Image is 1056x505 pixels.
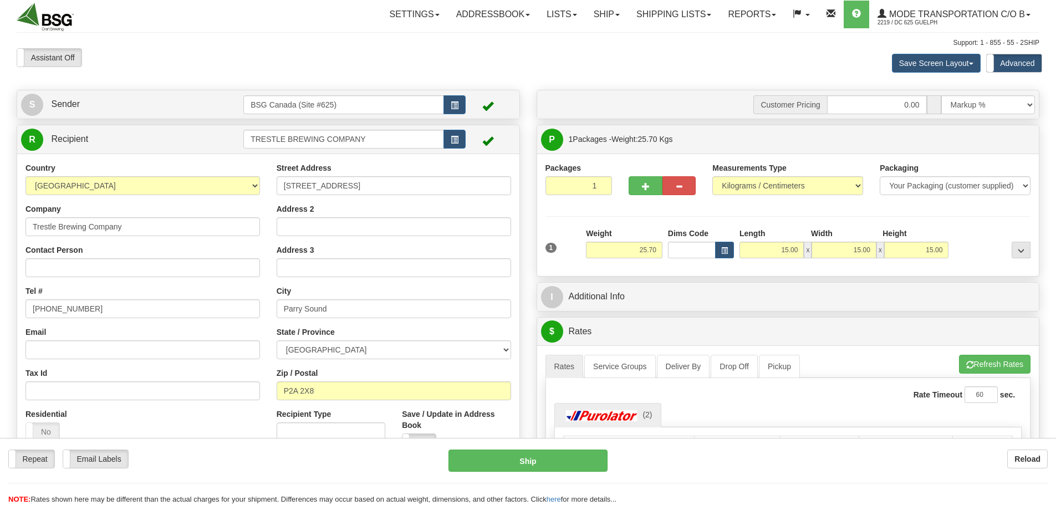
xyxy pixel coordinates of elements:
[277,176,511,195] input: Enter a location
[25,244,83,256] label: Contact Person
[668,228,708,239] label: Dims Code
[243,95,444,114] input: Sender Id
[1031,196,1055,309] iframe: chat widget
[569,135,573,144] span: 1
[712,162,787,174] label: Measurements Type
[25,203,61,215] label: Company
[563,410,641,421] img: Purolator
[804,242,812,258] span: x
[277,162,331,174] label: Street Address
[381,1,448,28] a: Settings
[1007,450,1048,468] button: Reload
[25,162,55,174] label: Country
[448,450,608,472] button: Ship
[25,368,47,379] label: Tax Id
[17,38,1039,48] div: Support: 1 - 855 - 55 - 2SHIP
[538,1,585,28] a: Lists
[739,228,766,239] label: Length
[882,228,907,239] label: Height
[448,1,539,28] a: Addressbook
[541,286,563,308] span: I
[720,1,784,28] a: Reports
[541,320,1035,343] a: $Rates
[859,436,952,457] th: Delivery
[585,1,628,28] a: Ship
[402,434,436,452] label: No
[959,355,1031,374] button: Refresh Rates
[880,162,919,174] label: Packaging
[878,17,961,28] span: 2219 / DC 625 Guelph
[711,355,758,378] a: Drop Off
[402,409,511,431] label: Save / Update in Address Book
[25,409,67,420] label: Residential
[63,450,128,468] label: Email Labels
[243,130,444,149] input: Recipient Id
[547,495,561,503] a: here
[563,436,695,457] th: Service
[277,285,291,297] label: City
[277,368,318,379] label: Zip / Postal
[8,495,30,503] span: NOTE:
[541,285,1035,308] a: IAdditional Info
[277,327,335,338] label: State / Province
[886,9,1025,19] span: Mode Transportation c/o B
[586,228,611,239] label: Weight
[25,327,46,338] label: Email
[1000,389,1015,400] label: sec.
[51,134,88,144] span: Recipient
[876,242,884,258] span: x
[1014,455,1040,463] b: Reload
[277,409,331,420] label: Recipient Type
[657,355,710,378] a: Deliver By
[17,3,74,31] img: logo2219.jpg
[51,99,80,109] span: Sender
[611,135,672,144] span: Weight:
[759,355,800,378] a: Pickup
[628,1,720,28] a: Shipping lists
[584,355,655,378] a: Service Groups
[753,95,827,114] span: Customer Pricing
[541,320,563,343] span: $
[541,128,1035,151] a: P 1Packages -Weight:25.70 Kgs
[17,49,81,67] label: Assistant Off
[914,389,962,400] label: Rate Timeout
[21,128,219,151] a: R Recipient
[21,93,243,116] a: S Sender
[25,285,43,297] label: Tel #
[277,244,314,256] label: Address 3
[21,94,43,116] span: S
[987,54,1042,72] label: Advanced
[811,228,833,239] label: Width
[569,128,673,150] span: Packages -
[26,423,59,441] label: No
[780,436,859,457] th: Your $
[277,203,314,215] label: Address 2
[695,436,780,457] th: List $
[1012,242,1031,258] div: ...
[545,243,557,253] span: 1
[660,135,673,144] span: Kgs
[21,129,43,151] span: R
[541,129,563,151] span: P
[545,162,581,174] label: Packages
[638,135,657,144] span: 25.70
[642,410,652,419] span: (2)
[892,54,981,73] button: Save Screen Layout
[9,450,54,468] label: Repeat
[545,355,584,378] a: Rates
[869,1,1039,28] a: Mode Transportation c/o B 2219 / DC 625 Guelph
